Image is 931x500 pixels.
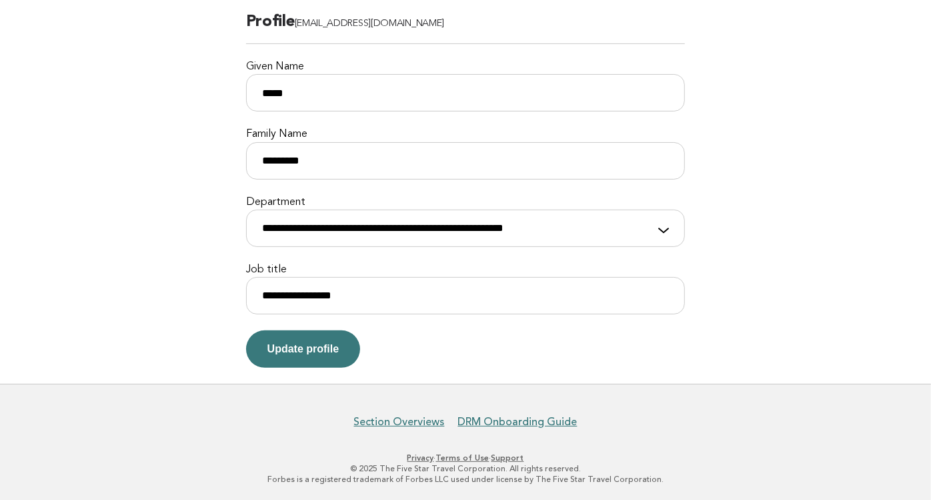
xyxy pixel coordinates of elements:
[295,19,445,29] span: [EMAIL_ADDRESS][DOMAIN_NAME]
[492,453,524,463] a: Support
[246,60,686,74] label: Given Name
[246,263,686,277] label: Job title
[354,415,445,429] a: Section Overviews
[458,415,578,429] a: DRM Onboarding Guide
[246,330,361,368] button: Update profile
[246,128,686,142] label: Family Name
[407,453,434,463] a: Privacy
[57,463,874,474] p: © 2025 The Five Star Travel Corporation. All rights reserved.
[57,474,874,485] p: Forbes is a registered trademark of Forbes LLC used under license by The Five Star Travel Corpora...
[246,11,686,44] h2: Profile
[246,196,686,210] label: Department
[57,453,874,463] p: · ·
[436,453,490,463] a: Terms of Use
